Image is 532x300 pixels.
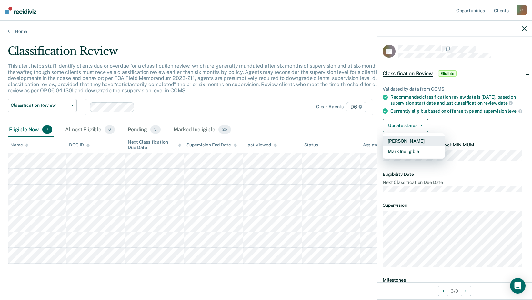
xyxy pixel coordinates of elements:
[172,123,232,137] div: Marked Ineligible
[8,45,407,63] div: Classification Review
[8,123,54,137] div: Eligible Now
[245,142,276,148] div: Last Viewed
[346,102,366,112] span: D6
[390,108,527,114] div: Currently eligible based on offense type and supervision
[126,123,162,137] div: Pending
[377,63,532,84] div: Classification ReviewEligible
[383,70,433,77] span: Classification Review
[8,63,403,94] p: This alert helps staff identify clients due or overdue for a classification review, which are gen...
[377,282,532,299] div: 3 / 9
[363,142,393,148] div: Assigned to
[8,28,524,34] a: Home
[383,203,527,208] dt: Supervision
[383,86,527,92] div: Validated by data from COMS
[383,172,527,177] dt: Eligibility Date
[105,125,115,134] span: 6
[218,125,231,134] span: 25
[5,7,36,14] img: Recidiviz
[383,146,445,156] button: Mark Ineligible
[383,142,527,148] dt: Recommended Supervision Level MINIMUM
[42,125,52,134] span: 7
[383,136,445,146] button: [PERSON_NAME]
[383,119,428,132] button: Update status
[438,70,457,77] span: Eligible
[304,142,318,148] div: Status
[438,286,448,296] button: Previous Opportunity
[451,142,453,147] span: •
[390,95,527,105] div: Recommended classification review date is [DATE], based on supervision start date and last classi...
[508,108,522,114] span: level
[383,277,527,283] dt: Milestones
[498,100,512,105] span: date
[69,142,90,148] div: DOC ID
[510,278,526,294] div: Open Intercom Messenger
[186,142,236,148] div: Supervision End Date
[316,104,344,110] div: Clear agents
[150,125,161,134] span: 3
[517,5,527,15] div: C
[11,103,69,108] span: Classification Review
[461,286,471,296] button: Next Opportunity
[383,180,527,185] dt: Next Classification Due Date
[10,142,28,148] div: Name
[64,123,116,137] div: Almost Eligible
[128,139,181,150] div: Next Classification Due Date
